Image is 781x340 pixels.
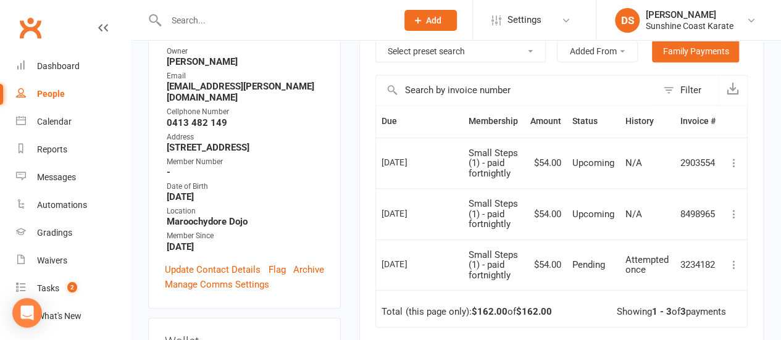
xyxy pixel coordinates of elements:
div: Messages [37,172,76,182]
button: Filter [657,75,718,105]
span: Small Steps (1) - paid fortnightly [468,198,517,230]
strong: Maroochydore Dojo [167,216,324,227]
div: What's New [37,311,81,321]
div: [DATE] [382,204,438,223]
div: Member Number [167,156,324,168]
td: $54.00 [525,239,567,291]
div: [PERSON_NAME] [646,9,733,20]
strong: $162.00 [471,306,507,317]
a: Waivers [16,247,130,275]
div: Date of Birth [167,181,324,193]
strong: [DATE] [167,191,324,202]
a: Archive [293,262,324,277]
a: What's New [16,302,130,330]
td: 3234182 [675,239,721,291]
div: Dashboard [37,61,80,71]
div: [DATE] [382,254,438,273]
td: 8498965 [675,188,721,239]
span: N/A [625,157,642,168]
td: 2903554 [675,138,721,189]
th: Status [567,106,620,137]
strong: 1 - 3 [652,306,672,317]
span: Pending [572,259,605,270]
button: Added From [557,40,638,62]
div: Showing of payments [617,307,726,317]
strong: 3 [680,306,686,317]
a: Update Contact Details [165,262,261,277]
div: Location [167,205,324,217]
a: Calendar [16,108,130,136]
div: Cellphone Number [167,106,324,118]
a: Dashboard [16,52,130,80]
div: Member Since [167,230,324,242]
th: Membership [462,106,525,137]
div: Automations [37,200,87,210]
span: Attempted once [625,254,669,276]
span: Small Steps (1) - paid fortnightly [468,249,517,281]
span: Upcoming [572,157,614,168]
strong: [DATE] [167,241,324,252]
div: Address [167,131,324,143]
td: $54.00 [525,138,567,189]
div: DS [615,8,640,33]
span: Add [426,15,441,25]
input: Search... [162,12,389,29]
strong: [PERSON_NAME] [167,56,324,67]
strong: 0413 482 149 [167,117,324,128]
a: Gradings [16,219,130,247]
span: Small Steps (1) - paid fortnightly [468,147,517,179]
a: Manage Comms Settings [165,277,269,292]
div: Total (this page only): of [382,307,551,317]
input: Search by invoice number [376,75,657,105]
th: Invoice # [675,106,721,137]
a: Automations [16,191,130,219]
div: People [37,89,65,99]
th: History [620,106,675,137]
div: Sunshine Coast Karate [646,20,733,31]
div: Tasks [37,283,59,293]
th: Due [376,106,462,137]
span: Upcoming [572,209,614,220]
span: 2 [67,282,77,292]
div: Waivers [37,255,67,265]
button: Add [404,10,457,31]
div: [DATE] [382,152,438,172]
strong: - [167,167,324,178]
span: N/A [625,209,642,220]
div: Gradings [37,228,72,238]
div: Reports [37,144,67,154]
div: Open Intercom Messenger [12,298,42,328]
div: Filter [680,83,701,97]
strong: [STREET_ADDRESS] [167,142,324,153]
th: Amount [525,106,567,137]
div: Email [167,70,324,82]
a: Tasks 2 [16,275,130,302]
div: Calendar [37,117,72,126]
a: People [16,80,130,108]
a: Reports [16,136,130,164]
a: Messages [16,164,130,191]
div: Owner [167,46,324,57]
span: Settings [507,6,541,34]
a: Clubworx [15,12,46,43]
a: Flag [269,262,286,277]
a: Family Payments [652,40,739,62]
td: $54.00 [525,188,567,239]
strong: [EMAIL_ADDRESS][PERSON_NAME][DOMAIN_NAME] [167,81,324,103]
strong: $162.00 [516,306,551,317]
